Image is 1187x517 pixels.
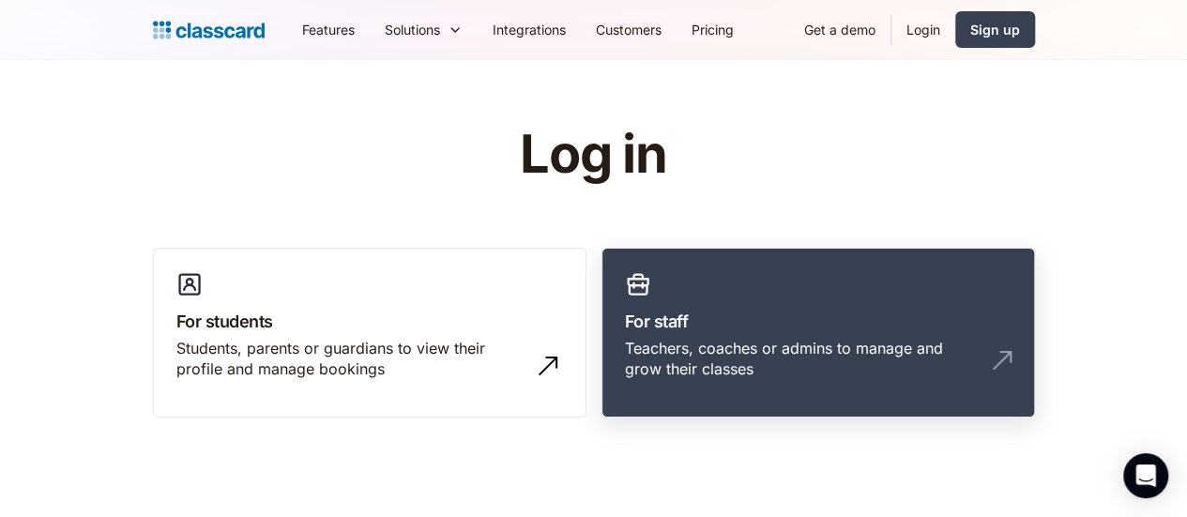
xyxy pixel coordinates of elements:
div: Solutions [370,8,478,51]
a: Get a demo [789,8,890,51]
a: Integrations [478,8,581,51]
div: Open Intercom Messenger [1123,453,1168,498]
a: Features [287,8,370,51]
a: For staffTeachers, coaches or admins to manage and grow their classes [601,248,1035,418]
a: For studentsStudents, parents or guardians to view their profile and manage bookings [153,248,586,418]
div: Students, parents or guardians to view their profile and manage bookings [176,338,525,380]
div: Sign up [970,20,1020,39]
h1: Log in [296,126,891,184]
div: Teachers, coaches or admins to manage and grow their classes [625,338,974,380]
div: Solutions [385,20,440,39]
h3: For students [176,309,563,334]
a: Sign up [955,11,1035,48]
h3: For staff [625,309,1012,334]
a: Customers [581,8,677,51]
a: Logo [153,17,265,43]
a: Pricing [677,8,749,51]
a: Login [891,8,955,51]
